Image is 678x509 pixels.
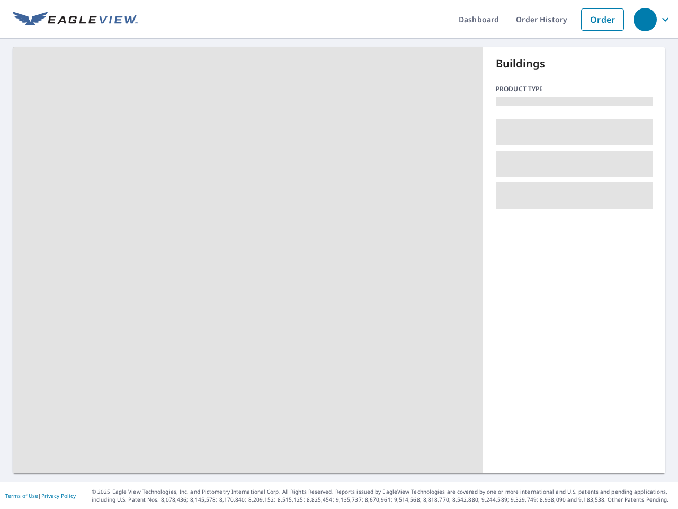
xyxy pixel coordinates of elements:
p: | [5,493,76,499]
a: Order [581,8,624,31]
img: EV Logo [13,12,138,28]
a: Privacy Policy [41,492,76,499]
p: Buildings [496,56,653,72]
p: © 2025 Eagle View Technologies, Inc. and Pictometry International Corp. All Rights Reserved. Repo... [92,488,673,504]
a: Terms of Use [5,492,38,499]
p: Product type [496,84,653,94]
